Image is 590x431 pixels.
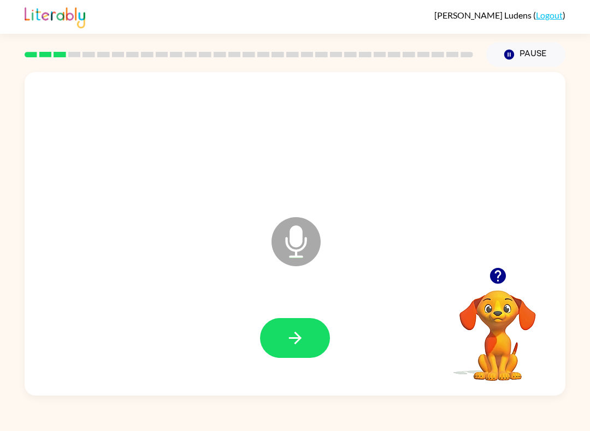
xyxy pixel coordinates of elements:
[536,10,563,20] a: Logout
[434,10,533,20] span: [PERSON_NAME] Ludens
[486,42,565,67] button: Pause
[443,273,552,382] video: Your browser must support playing .mp4 files to use Literably. Please try using another browser.
[25,4,85,28] img: Literably
[434,10,565,20] div: ( )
